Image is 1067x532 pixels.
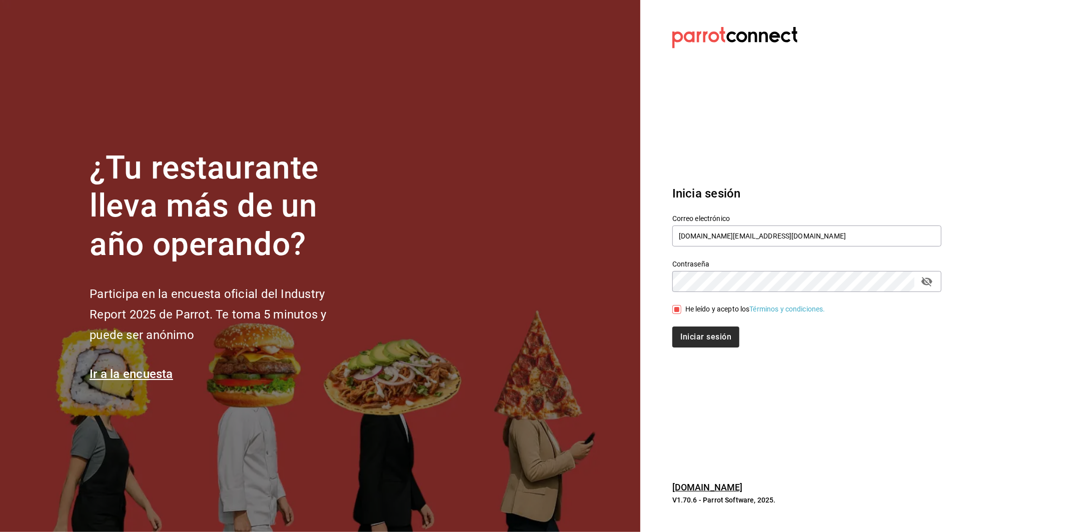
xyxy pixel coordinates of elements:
a: Términos y condiciones. [750,305,825,313]
h2: Participa en la encuesta oficial del Industry Report 2025 de Parrot. Te toma 5 minutos y puede se... [90,284,360,345]
a: [DOMAIN_NAME] [672,482,743,492]
h1: ¿Tu restaurante lleva más de un año operando? [90,149,360,264]
label: Correo electrónico [672,215,941,222]
label: Contraseña [672,260,941,267]
a: Ir a la encuesta [90,367,173,381]
p: V1.70.6 - Parrot Software, 2025. [672,495,941,505]
input: Ingresa tu correo electrónico [672,225,941,246]
button: passwordField [918,273,935,290]
button: Iniciar sesión [672,326,739,347]
div: He leído y acepto los [685,304,825,314]
h3: Inicia sesión [672,184,941,202]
